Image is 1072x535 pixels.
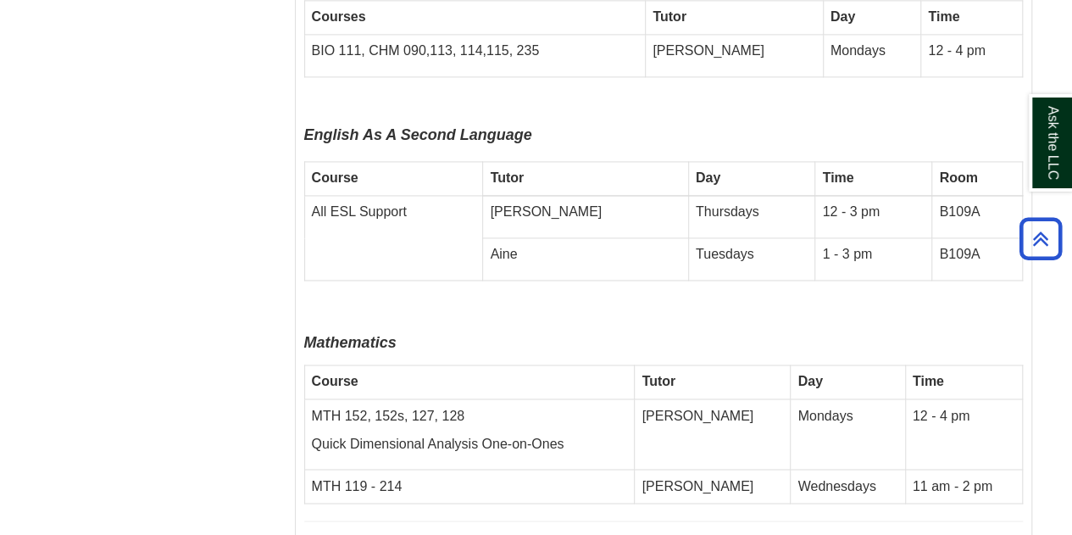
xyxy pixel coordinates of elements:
td: [PERSON_NAME] [635,469,791,503]
strong: Day [797,374,822,388]
a: Back to Top [1014,227,1068,250]
p: Mondays [797,406,897,426]
p: MTH 152, 152s, 127, 128 [312,406,628,426]
td: Aine [483,238,688,281]
td: 1 - 3 pm [815,238,932,281]
td: All ESL Support [304,196,483,281]
strong: Tutor [653,9,686,24]
p: Quick Dimensional Analysis One-on-Ones [312,434,628,454]
strong: Tutor [642,374,675,388]
p: Tuesdays [696,245,808,265]
strong: Day [830,9,855,24]
td: MTH 119 - 214 [304,469,635,503]
strong: Time [822,170,853,185]
strong: Tutor [490,170,524,185]
p: 12 - 4 pm [913,406,1015,426]
strong: Course [312,374,358,388]
td: 12 - 4 pm [921,35,1022,77]
strong: Time [913,374,944,388]
span: English As A Second Language [304,126,532,143]
td: [PERSON_NAME] [635,399,791,470]
strong: Day [696,170,720,185]
strong: Courses [312,9,366,24]
td: 12 - 3 pm [815,196,932,238]
td: BIO 111, CHM 090,113, 114,115, 235 [304,35,646,77]
td: 11 am - 2 pm [905,469,1022,503]
td: B109A [932,196,1022,238]
td: [PERSON_NAME] [483,196,688,238]
td: B109A [932,238,1022,281]
p: Mondays [830,42,914,61]
td: [PERSON_NAME] [646,35,824,77]
strong: Room [939,170,977,185]
strong: Time [928,9,959,24]
td: Wednesdays [791,469,905,503]
b: Mathematics [304,334,397,351]
strong: Course [312,170,358,185]
p: Thursdays [696,203,808,222]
